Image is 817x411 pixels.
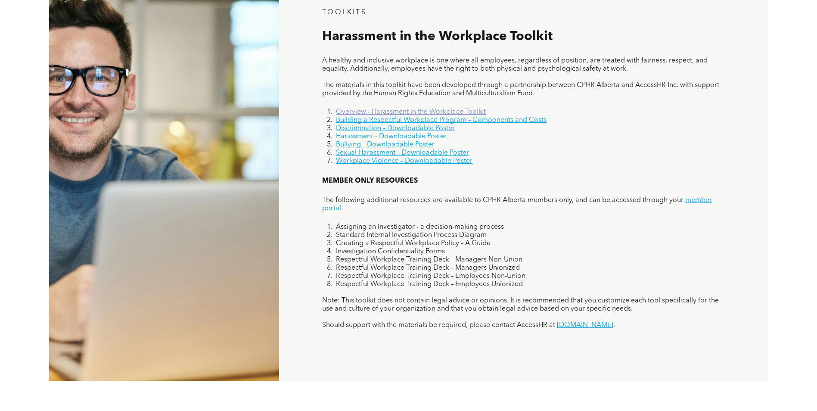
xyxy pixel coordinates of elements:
a: Discrimination – Downloadable Poster [336,125,455,132]
a: Harassment – Downloadable Poster [336,133,447,140]
span: Respectful Workplace Training Deck – Managers Non-Union [336,256,522,263]
span: Standard Internal Investigation Process Diagram [336,232,487,239]
a: member portal [322,197,712,212]
a: Sexual Harassment – Downloadable Poster [336,149,469,156]
a: [DOMAIN_NAME] [557,322,613,329]
span: TOOLKITS [322,9,367,16]
span: Investigation Confidentiality Forms [336,248,445,255]
span: Assigning an Investigator - a decision-making process [336,224,504,230]
a: Overview - Harassment in the Workplace Toolkit [336,109,486,115]
span: Respectful Workplace Training Deck – Managers Unionized [336,265,520,271]
span: Respectful Workplace Training Deck – Employees Unionized [336,281,523,288]
span: MEMBER ONLY RESOURCES [322,177,418,184]
span: Respectful Workplace Training Deck – Employees Non-Union [336,273,525,280]
span: Should support with the materials be required, please contact AccessHR at [322,322,555,329]
span: . [341,205,343,212]
span: A healthy and inclusive workplace is one where all employees, regardless of position, are treated... [322,57,708,72]
a: Building a Respectful Workplace Program – Components and Costs [336,117,547,124]
span: . [613,322,615,329]
span: Note: This toolkit does not contain legal advice or opinions. It is recommended that you customiz... [322,297,719,312]
span: The materials in this toolkit have been developed through a partnership between CPHR Alberta and ... [322,82,719,97]
span: The following additional resources are available to CPHR Alberta members only, and can be accesse... [322,197,683,204]
a: Workplace Violence – Downloadable Poster [336,158,472,165]
span: Harassment in the Workplace Toolkit [322,30,553,43]
a: Bullying – Downloadable Poster [336,141,435,148]
span: Creating a Respectful Workplace Policy – A Guide [336,240,491,247]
